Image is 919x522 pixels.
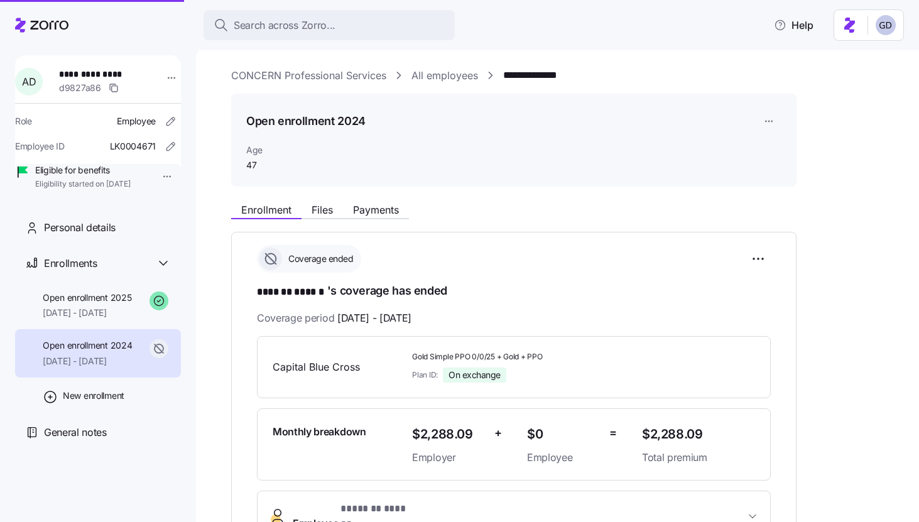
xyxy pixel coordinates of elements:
[110,140,156,153] span: LK0004671
[353,205,399,215] span: Payments
[774,18,813,33] span: Help
[246,144,372,156] span: Age
[273,359,402,375] span: Capital Blue Cross
[527,424,599,445] span: $0
[642,450,755,465] span: Total premium
[43,339,132,352] span: Open enrollment 2024
[35,164,131,177] span: Eligible for benefits
[312,205,333,215] span: Files
[412,369,438,380] span: Plan ID:
[527,450,599,465] span: Employee
[241,205,291,215] span: Enrollment
[876,15,896,35] img: 68a7f73c8a3f673b81c40441e24bb121
[15,115,32,128] span: Role
[246,159,372,171] span: 47
[43,355,132,367] span: [DATE] - [DATE]
[234,18,335,33] span: Search across Zorro...
[411,68,478,84] a: All employees
[22,77,36,87] span: A D
[412,424,484,445] span: $2,288.09
[609,424,617,442] span: =
[273,424,366,440] span: Monthly breakdown
[204,10,455,40] button: Search across Zorro...
[43,291,131,304] span: Open enrollment 2025
[764,13,824,38] button: Help
[412,450,484,465] span: Employer
[231,68,386,84] a: CONCERN Professional Services
[412,352,632,362] span: Gold Simple PPO 0/0/25 + Gold + PPO
[44,256,97,271] span: Enrollments
[15,140,65,153] span: Employee ID
[117,115,156,128] span: Employee
[35,179,131,190] span: Eligibility started on [DATE]
[43,307,131,319] span: [DATE] - [DATE]
[44,220,116,236] span: Personal details
[449,369,501,381] span: On exchange
[246,113,366,129] h1: Open enrollment 2024
[337,310,411,326] span: [DATE] - [DATE]
[59,82,101,94] span: d9827a86
[642,424,755,445] span: $2,288.09
[257,310,411,326] span: Coverage period
[257,283,771,300] h1: 's coverage has ended
[285,253,353,265] span: Coverage ended
[44,425,107,440] span: General notes
[494,424,502,442] span: +
[63,389,124,402] span: New enrollment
